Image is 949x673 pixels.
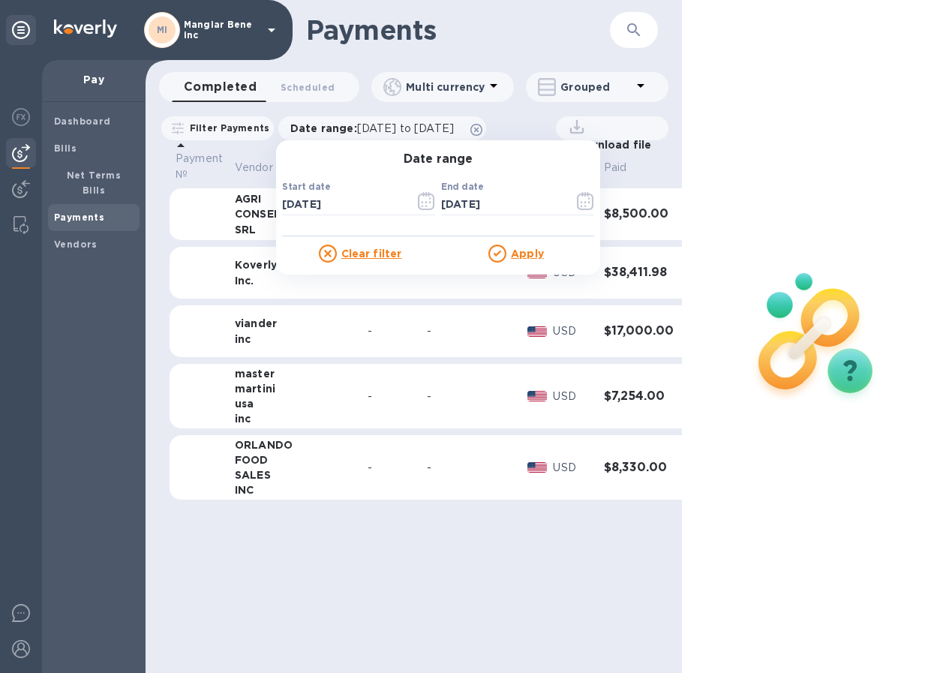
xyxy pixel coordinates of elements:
p: USD [553,389,591,404]
b: Payments [54,212,104,223]
span: Paid [604,160,647,176]
p: Date range : [290,121,461,136]
img: USD [527,391,548,401]
span: Completed [184,77,257,98]
h3: $7,254.00 [604,389,674,404]
img: USD [527,326,548,337]
b: Net Terms Bills [67,170,122,196]
div: Koverly [235,257,296,272]
img: Logo [54,20,117,38]
b: Dashboard [54,116,111,127]
div: viander [235,316,296,331]
u: Apply [511,248,544,260]
div: Inc. [235,273,296,288]
div: usa [235,396,296,411]
div: - [427,323,470,339]
div: master [235,366,296,381]
p: USD [553,460,591,476]
p: USD [553,323,591,339]
p: Pay [54,72,134,87]
p: Payment № [176,151,223,182]
p: Grouped [560,80,632,95]
div: - [368,460,415,476]
h3: $17,000.00 [604,324,674,338]
div: Unpin categories [6,15,36,45]
span: Vendor [235,160,293,176]
span: [DATE] to [DATE] [357,122,454,134]
div: SALES [235,467,296,482]
p: Filter Payments [184,122,269,134]
div: AGRI [235,191,296,206]
div: - [427,389,470,404]
p: Vendor [235,160,273,176]
div: INC [235,482,296,497]
div: ORLANDO [235,437,296,452]
h3: $8,500.00 [604,207,674,221]
div: - [427,460,470,476]
p: Download file [566,137,651,152]
div: - [368,389,415,404]
div: CONSERVE [235,206,296,221]
img: Foreign exchange [12,108,30,126]
span: Scheduled [281,80,335,95]
div: inc [235,332,296,347]
div: - [368,323,415,339]
label: End date [441,182,483,191]
div: martini [235,381,296,396]
img: USD [527,462,548,473]
p: Multi currency [406,80,485,95]
h3: $8,330.00 [604,461,674,475]
div: SRL [235,222,296,237]
b: Bills [54,143,77,154]
div: Date range:[DATE] to [DATE] [278,116,486,140]
div: inc [235,411,296,426]
u: Clear filter [341,248,402,260]
h3: Date range [276,152,600,167]
h3: $38,411.98 [604,266,674,280]
p: Mangiar Bene inc [184,20,259,41]
div: FOOD [235,452,296,467]
p: Paid [604,160,627,176]
label: Start date [282,182,330,191]
h1: Payments [306,14,610,46]
b: Vendors [54,239,98,250]
b: MI [157,24,168,35]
